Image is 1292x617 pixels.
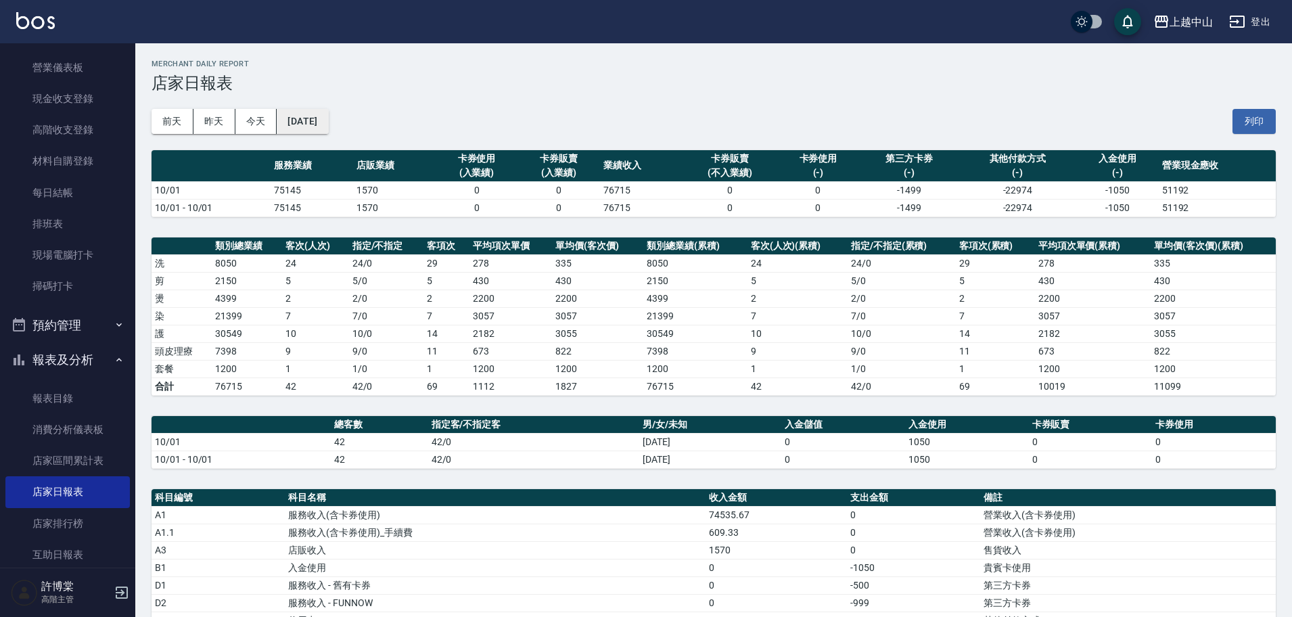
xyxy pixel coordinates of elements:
th: 科目名稱 [285,489,706,507]
a: 高階收支登錄 [5,114,130,145]
td: 42 [282,378,349,395]
td: 8050 [212,254,282,272]
td: 76715 [600,199,683,216]
button: 前天 [152,109,193,134]
td: 0 [777,199,860,216]
button: 預約管理 [5,308,130,343]
td: 5 [747,272,848,290]
img: Person [11,579,38,606]
td: 10/01 [152,433,331,451]
td: 7 [956,307,1035,325]
td: -1050 [1076,199,1159,216]
td: 0 [1029,451,1153,468]
td: 42/0 [349,378,424,395]
td: 第三方卡券 [980,576,1276,594]
td: 30549 [212,325,282,342]
td: 1200 [1035,360,1151,378]
td: 42/0 [848,378,956,395]
td: 5 [423,272,469,290]
td: 5 / 0 [848,272,956,290]
table: a dense table [152,150,1276,217]
button: 報表及分析 [5,342,130,378]
a: 現場電腦打卡 [5,239,130,271]
td: 0 [847,541,980,559]
td: 11 [956,342,1035,360]
td: 9 [747,342,848,360]
td: 9 / 0 [349,342,424,360]
td: 剪 [152,272,212,290]
div: 第三方卡券 [862,152,955,166]
div: 其他付款方式 [963,152,1073,166]
td: 0 [777,181,860,199]
th: 指定/不指定(累積) [848,237,956,255]
td: 3057 [1035,307,1151,325]
td: 2 [423,290,469,307]
td: -1499 [859,181,959,199]
a: 每日結帳 [5,177,130,208]
td: 服務收入(含卡券使用) [285,506,706,524]
td: 入金使用 [285,559,706,576]
div: (-) [1080,166,1155,180]
td: 套餐 [152,360,212,378]
td: 5 [282,272,349,290]
button: 上越中山 [1148,8,1218,36]
td: 營業收入(含卡券使用) [980,506,1276,524]
th: 科目編號 [152,489,285,507]
td: 0 [683,181,777,199]
th: 入金使用 [905,416,1029,434]
td: 0 [436,199,518,216]
td: 10 / 0 [349,325,424,342]
td: 29 [423,254,469,272]
div: 入金使用 [1080,152,1155,166]
th: 入金儲值 [781,416,905,434]
td: 430 [469,272,552,290]
th: 單均價(客次價)(累積) [1151,237,1276,255]
div: (-) [781,166,856,180]
td: 2200 [1151,290,1276,307]
th: 店販業績 [353,150,436,182]
td: 673 [469,342,552,360]
td: 42 [331,433,428,451]
td: 7398 [212,342,282,360]
td: 278 [1035,254,1151,272]
button: save [1114,8,1141,35]
td: 0 [781,433,905,451]
td: 1 [956,360,1035,378]
td: 售貨收入 [980,541,1276,559]
td: 3055 [552,325,643,342]
th: 客項次 [423,237,469,255]
td: 0 [781,451,905,468]
td: 2200 [469,290,552,307]
td: 0 [847,524,980,541]
th: 營業現金應收 [1159,150,1276,182]
td: 14 [956,325,1035,342]
td: 1570 [353,181,436,199]
div: 卡券販賣 [686,152,774,166]
button: 列印 [1232,109,1276,134]
h3: 店家日報表 [152,74,1276,93]
td: 0 [517,199,600,216]
td: 9 / 0 [848,342,956,360]
td: 76715 [643,378,747,395]
td: 278 [469,254,552,272]
td: B1 [152,559,285,576]
td: 430 [1151,272,1276,290]
td: 74535.67 [706,506,847,524]
td: 69 [423,378,469,395]
th: 類別總業績 [212,237,282,255]
div: (-) [963,166,1073,180]
td: 1 [423,360,469,378]
div: (入業績) [439,166,515,180]
td: 2 / 0 [349,290,424,307]
td: 洗 [152,254,212,272]
th: 支出金額 [847,489,980,507]
td: 0 [706,576,847,594]
td: 2150 [643,272,747,290]
table: a dense table [152,237,1276,396]
td: -1050 [1076,181,1159,199]
div: (-) [862,166,955,180]
td: 燙 [152,290,212,307]
td: 11 [423,342,469,360]
td: 1 / 0 [848,360,956,378]
p: 高階主管 [41,593,110,605]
